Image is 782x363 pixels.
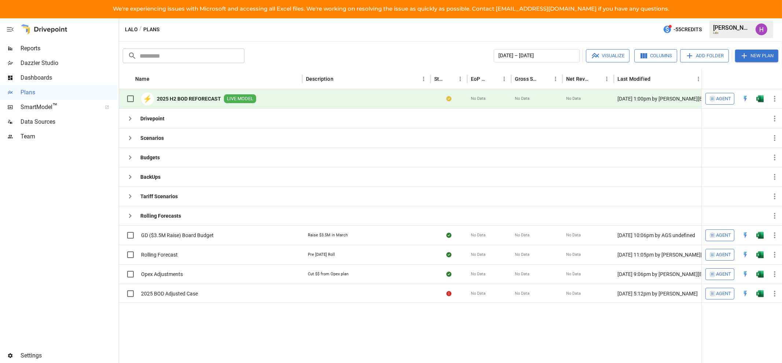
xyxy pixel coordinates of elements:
span: No Data [515,291,530,297]
button: Columns [634,49,677,62]
span: Reports [21,44,117,53]
span: No Data [471,232,486,238]
img: g5qfjXmAAAAABJRU5ErkJggg== [756,271,764,278]
img: quick-edit-flash.b8aec18c.svg [742,290,749,297]
button: Agent [705,288,734,300]
span: No Data [515,96,530,102]
button: Add Folder [680,49,729,62]
span: Opex Adjustments [141,271,183,278]
span: Data Sources [21,117,117,126]
img: g5qfjXmAAAAABJRU5ErkJggg== [756,232,764,239]
button: Sort [772,74,782,84]
button: New Plan [735,50,778,62]
span: SmartModel [21,103,97,112]
span: No Data [515,232,530,238]
span: No Data [515,271,530,277]
span: No Data [471,252,486,258]
span: No Data [471,291,486,297]
button: Sort [445,74,455,84]
button: Agent [705,268,734,280]
span: GD ($3.5M Raise) Board Budget [141,232,214,239]
div: Description [306,76,333,82]
div: Net Revenue [566,76,591,82]
div: Open in Excel [756,232,764,239]
button: Sort [334,74,344,84]
span: No Data [471,271,486,277]
div: Open in Quick Edit [742,251,749,258]
span: Agent [716,251,731,259]
div: [DATE] 1:00pm by [PERSON_NAME][EMAIL_ADDRESS][DOMAIN_NAME] undefined [614,89,705,109]
span: ™ [52,102,58,111]
img: quick-edit-flash.b8aec18c.svg [742,232,749,239]
b: BackUps [140,173,161,181]
div: ⚡ [141,92,154,105]
span: Dashboards [21,73,117,82]
div: Error during sync. [446,290,451,297]
div: Cut $$ from Opex plan [308,271,348,277]
div: Last Modified [617,76,650,82]
button: Agent [705,249,734,261]
img: g5qfjXmAAAAABJRU5ErkJggg== [756,290,764,297]
span: Plans [21,88,117,97]
b: Tariff Scenarios [140,193,178,200]
img: quick-edit-flash.b8aec18c.svg [742,251,749,258]
button: Description column menu [418,74,429,84]
div: Open in Excel [756,251,764,258]
div: [DATE] 9:06pm by [PERSON_NAME][EMAIL_ADDRESS][DOMAIN_NAME] undefined [614,264,705,284]
button: -55Credits [660,23,705,36]
div: Sync complete [446,251,451,258]
span: No Data [515,252,530,258]
button: [DATE] – [DATE] [494,49,580,62]
div: Your plan has changes in Excel that are not reflected in the Drivepoint Data Warehouse, select "S... [446,95,451,102]
div: [DATE] 11:05pm by [PERSON_NAME][EMAIL_ADDRESS][DOMAIN_NAME] undefined [614,245,705,264]
button: EoP Cash column menu [499,74,509,84]
img: g5qfjXmAAAAABJRU5ErkJggg== [756,95,764,102]
div: Open in Excel [756,95,764,102]
span: Team [21,132,117,141]
div: / [139,25,142,34]
span: LIVE MODEL [224,95,256,102]
div: [DATE] 5:12pm by [PERSON_NAME] [614,284,705,303]
span: Dazzler Studio [21,59,117,68]
span: Agent [716,95,731,103]
button: Sort [150,74,161,84]
img: quick-edit-flash.b8aec18c.svg [742,95,749,102]
button: Agent [705,229,734,241]
button: Sort [540,74,550,84]
div: [PERSON_NAME] [713,24,751,31]
span: No Data [566,232,581,238]
button: Gross Sales column menu [550,74,561,84]
button: Sort [591,74,602,84]
span: No Data [566,291,581,297]
div: Lalo [713,31,751,35]
span: No Data [566,96,581,102]
div: Open in Quick Edit [742,290,749,297]
b: Rolling Forecasts [140,212,181,219]
span: -55 Credits [674,25,702,34]
button: Last Modified column menu [693,74,704,84]
button: Agent [705,93,734,105]
div: Open in Quick Edit [742,271,749,278]
div: Status [434,76,444,82]
img: Harry Antonio [756,23,767,35]
span: No Data [566,271,581,277]
b: Scenarios [140,134,164,142]
img: quick-edit-flash.b8aec18c.svg [742,271,749,278]
span: Agent [716,231,731,240]
b: Budgets [140,154,160,161]
span: Rolling Forecast [141,251,178,258]
div: Open in Quick Edit [742,95,749,102]
div: Raise $3.5M in March [308,232,348,238]
div: [DATE] 10:06pm by AGS undefined [614,225,705,245]
div: Pre [DATE] Roll [308,252,335,258]
div: EoP Cash [471,76,488,82]
div: Name [135,76,150,82]
span: Settings [21,351,117,360]
div: Open in Excel [756,290,764,297]
button: Status column menu [455,74,465,84]
b: 2025 H2 BOD REFORECAST [157,95,221,102]
button: Sort [651,74,661,84]
button: Harry Antonio [751,19,772,40]
button: Net Revenue column menu [602,74,612,84]
div: Open in Excel [756,271,764,278]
